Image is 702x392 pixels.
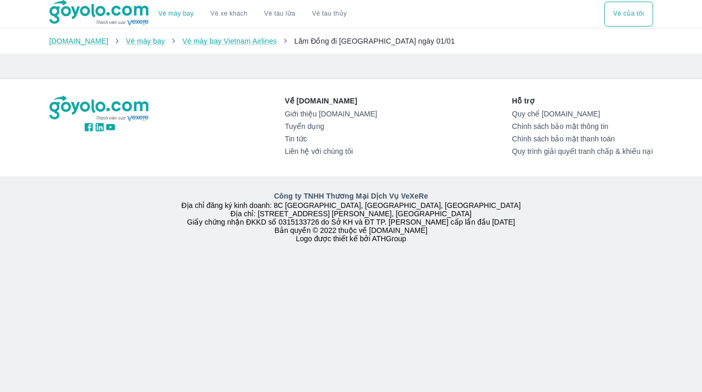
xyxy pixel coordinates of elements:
a: Quy chế [DOMAIN_NAME] [512,110,653,118]
a: Vé máy bay [126,37,165,45]
a: Chính sách bảo mật thông tin [512,122,653,130]
nav: breadcrumb [49,36,653,46]
div: choose transportation mode [150,2,355,27]
a: Quy trình giải quyết tranh chấp & khiếu nại [512,147,653,155]
button: Vé tàu thủy [303,2,355,27]
a: Tin tức [285,135,377,143]
a: Vé tàu lửa [256,2,304,27]
div: choose transportation mode [604,2,653,27]
a: Vé xe khách [210,10,247,18]
span: Lâm Đồng đi [GEOGRAPHIC_DATA] ngày 01/01 [294,37,455,45]
a: Chính sách bảo mật thanh toán [512,135,653,143]
p: Về [DOMAIN_NAME] [285,96,377,106]
p: Hỗ trợ [512,96,653,106]
a: Giới thiệu [DOMAIN_NAME] [285,110,377,118]
p: Công ty TNHH Thương Mại Dịch Vụ VeXeRe [52,191,651,201]
a: Tuyển dụng [285,122,377,130]
a: Vé máy bay Vietnam Airlines [182,37,277,45]
a: Liên hệ với chúng tôi [285,147,377,155]
a: Vé máy bay [158,10,194,18]
button: Vé của tôi [604,2,653,27]
div: Địa chỉ đăng ký kinh doanh: 8C [GEOGRAPHIC_DATA], [GEOGRAPHIC_DATA], [GEOGRAPHIC_DATA] Địa chỉ: [... [43,191,659,243]
a: [DOMAIN_NAME] [49,37,109,45]
img: logo [49,96,150,122]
